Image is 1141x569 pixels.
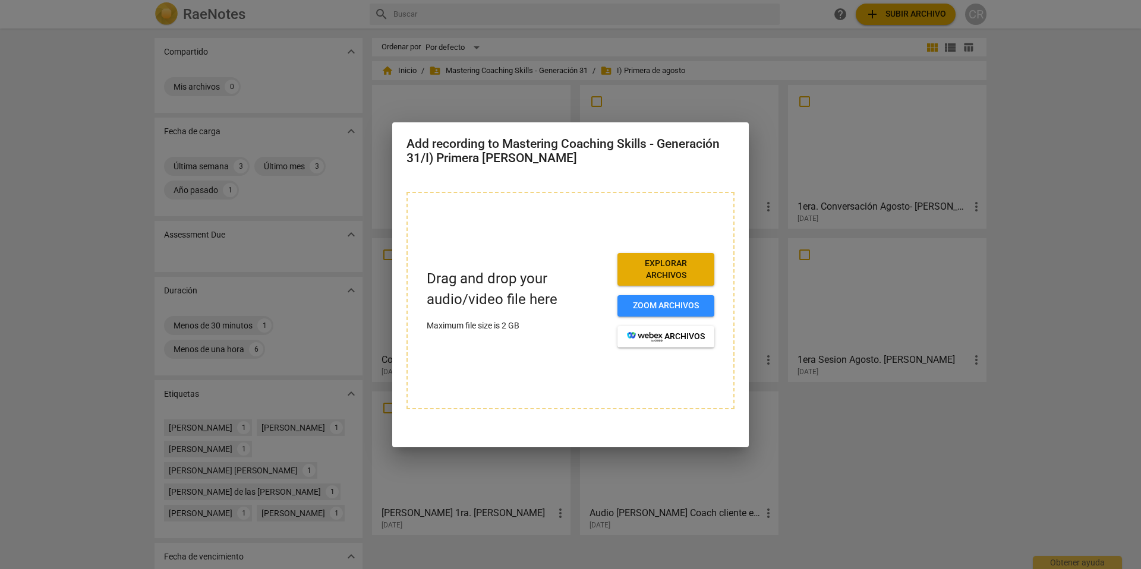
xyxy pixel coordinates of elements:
h2: Add recording to Mastering Coaching Skills - Generación 31/I) Primera [PERSON_NAME] [406,137,735,166]
button: archivos [617,326,714,347]
p: Drag and drop your audio/video file here [427,268,608,310]
span: Explorar archivos [627,258,705,281]
span: Zoom archivos [627,300,705,312]
span: archivos [627,331,705,343]
button: Explorar archivos [617,253,714,286]
button: Zoom archivos [617,295,714,317]
p: Maximum file size is 2 GB [427,320,608,332]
